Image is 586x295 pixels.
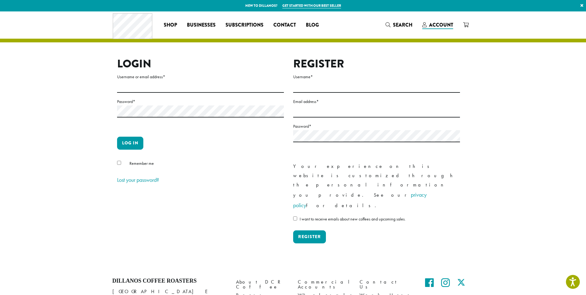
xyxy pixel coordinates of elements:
[226,21,263,29] span: Subscriptions
[298,278,350,291] a: Commercial Accounts
[393,21,412,28] span: Search
[293,162,460,211] p: Your experience on this website is customized through the personal information you provide. See o...
[112,278,227,284] h4: Dillanos Coffee Roasters
[117,137,143,150] button: Log in
[293,216,297,220] input: I want to receive emails about new coffees and upcoming sales.
[117,98,284,105] label: Password
[117,176,159,183] a: Lost your password?
[293,230,326,243] button: Register
[129,160,154,166] span: Remember me
[164,21,177,29] span: Shop
[273,21,296,29] span: Contact
[282,3,341,8] a: Get started with our best seller
[381,20,417,30] a: Search
[429,21,453,28] span: Account
[187,21,216,29] span: Businesses
[117,73,284,81] label: Username or email address
[293,191,427,209] a: privacy policy
[117,57,284,71] h2: Login
[293,73,460,81] label: Username
[293,122,460,130] label: Password
[300,216,406,222] span: I want to receive emails about new coffees and upcoming sales.
[360,278,412,291] a: Contact Us
[306,21,319,29] span: Blog
[293,57,460,71] h2: Register
[293,98,460,105] label: Email address
[236,278,289,291] a: About DCR Coffee
[159,20,182,30] a: Shop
